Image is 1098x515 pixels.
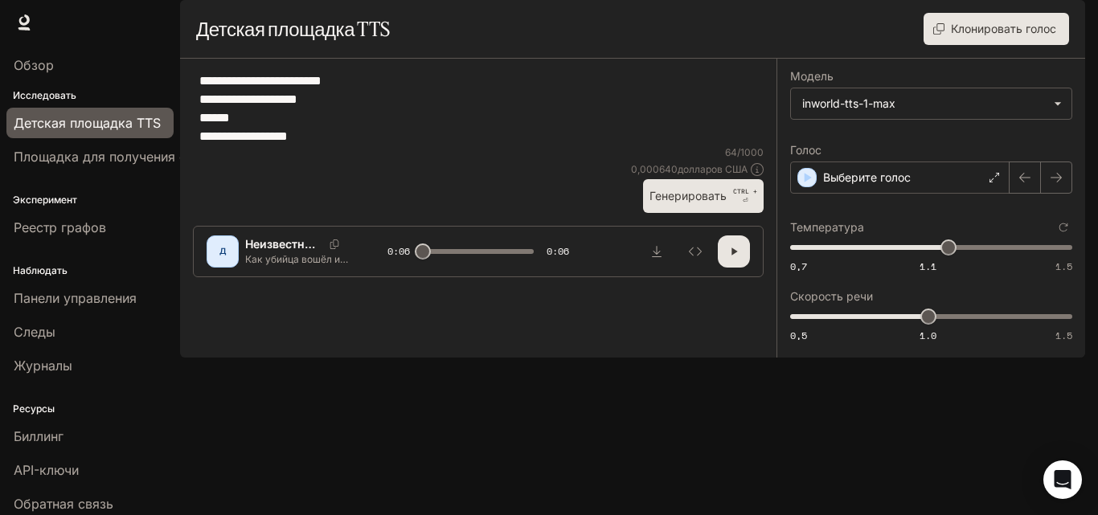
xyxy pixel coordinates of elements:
[1055,260,1072,273] font: 1.5
[951,22,1056,35] font: Клонировать голос
[791,88,1071,119] div: inworld-tts-1-max
[631,163,678,175] font: 0,000640
[790,289,873,303] font: Скорость речи
[196,17,390,41] font: Детская площадка TTS
[790,69,834,83] font: Модель
[924,13,1069,45] button: Клонировать голос
[245,237,356,251] font: Неизвестный голос
[219,246,227,255] font: Д
[1055,329,1072,342] font: 1.5
[920,260,936,273] font: 1.1
[740,146,764,158] font: 1000
[1043,460,1082,499] div: Открытый Интерком Мессенджер
[725,146,737,158] font: 64
[790,143,821,157] font: Голос
[641,235,673,268] button: Скачать аудио
[678,163,748,175] font: долларов США
[1055,219,1072,236] button: Сбросить к настройкам по умолчанию
[737,146,740,158] font: /
[920,329,936,342] font: 1.0
[649,189,727,202] font: Генерировать
[790,260,807,273] font: 0,7
[790,220,864,234] font: Температура
[802,96,895,110] font: inworld-tts-1-max
[790,329,807,342] font: 0,5
[387,244,410,258] font: 0:06
[323,239,346,249] button: Копировать голосовой идентификатор
[733,187,757,195] font: CTRL +
[823,170,911,184] font: Выберите голос
[643,179,764,212] button: ГенерироватьCTRL +⏎
[679,235,711,268] button: Осмотреть
[547,244,569,258] font: 0:06
[743,197,748,204] font: ⏎
[245,253,348,306] font: Как убийца вошёл и объявил, не попав в объектив? Ответ в следующем видео.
